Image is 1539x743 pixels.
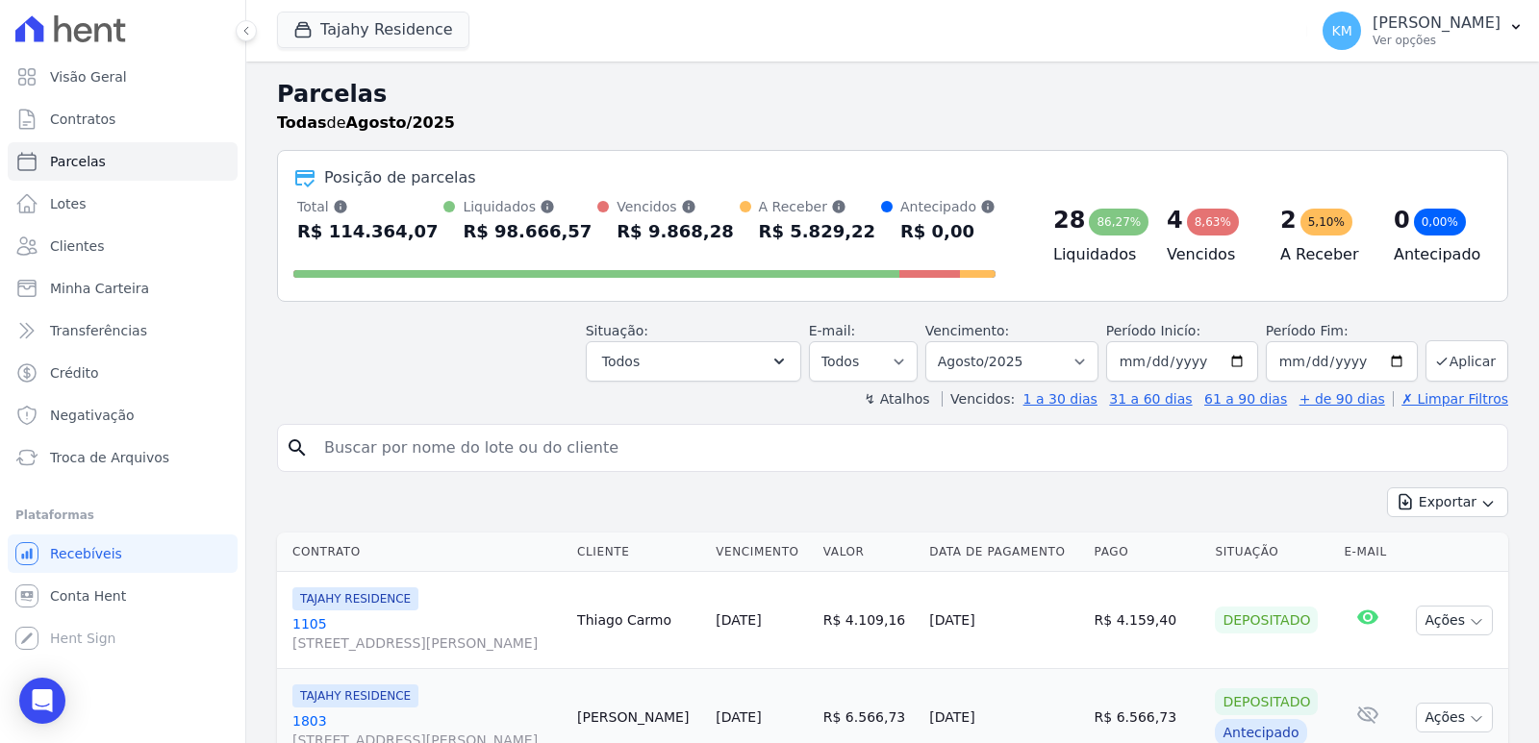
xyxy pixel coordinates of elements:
h4: Antecipado [1394,243,1476,266]
a: Troca de Arquivos [8,438,238,477]
div: R$ 9.868,28 [617,216,733,247]
div: Liquidados [463,197,592,216]
button: KM [PERSON_NAME] Ver opções [1307,4,1539,58]
button: Ações [1416,606,1493,635]
td: R$ 4.159,40 [1087,572,1208,669]
th: Valor [816,532,922,572]
div: Open Intercom Messenger [19,678,65,724]
div: Antecipado [900,197,996,216]
strong: Todas [277,113,327,132]
span: Negativação [50,406,135,425]
div: Depositado [1215,607,1318,633]
p: Ver opções [1373,33,1501,48]
div: Plataformas [15,504,230,527]
h4: Vencidos [1167,243,1249,266]
a: 61 a 90 dias [1204,391,1287,407]
th: E-mail [1336,532,1400,572]
a: Parcelas [8,142,238,181]
i: search [286,436,309,459]
a: Contratos [8,100,238,138]
div: Depositado [1215,688,1318,715]
div: R$ 98.666,57 [463,216,592,247]
a: Visão Geral [8,58,238,96]
a: 31 a 60 dias [1109,391,1192,407]
span: Crédito [50,363,99,383]
th: Situação [1207,532,1336,572]
h2: Parcelas [277,77,1508,111]
div: 86,27% [1089,209,1148,235]
span: Troca de Arquivos [50,448,169,467]
th: Data de Pagamento [921,532,1086,572]
th: Pago [1087,532,1208,572]
a: + de 90 dias [1299,391,1385,407]
p: [PERSON_NAME] [1373,13,1501,33]
h4: A Receber [1280,243,1363,266]
span: TAJAHY RESIDENCE [292,684,418,707]
div: 5,10% [1300,209,1352,235]
h4: Liquidados [1053,243,1136,266]
div: 4 [1167,205,1183,235]
span: Clientes [50,236,104,256]
div: 0 [1394,205,1410,235]
div: 8,63% [1187,209,1239,235]
td: R$ 4.109,16 [816,572,922,669]
span: Conta Hent [50,586,126,606]
label: Situação: [586,323,648,338]
a: Lotes [8,185,238,223]
label: Período Inicío: [1106,323,1200,338]
span: Lotes [50,194,87,213]
div: R$ 114.364,07 [297,216,439,247]
td: Thiago Carmo [569,572,708,669]
a: Transferências [8,311,238,350]
a: Negativação [8,396,238,434]
span: Todos [602,350,640,373]
div: 28 [1053,205,1085,235]
th: Cliente [569,532,708,572]
input: Buscar por nome do lote ou do cliente [313,429,1500,467]
th: Contrato [277,532,569,572]
div: Total [297,197,439,216]
div: A Receber [759,197,875,216]
span: Visão Geral [50,67,127,87]
div: 0,00% [1414,209,1466,235]
span: Parcelas [50,152,106,171]
a: [DATE] [716,709,761,725]
button: Todos [586,341,801,382]
div: R$ 5.829,22 [759,216,875,247]
label: Vencidos: [942,391,1015,407]
div: R$ 0,00 [900,216,996,247]
th: Vencimento [708,532,816,572]
span: [STREET_ADDRESS][PERSON_NAME] [292,633,562,653]
a: ✗ Limpar Filtros [1393,391,1508,407]
span: TAJAHY RESIDENCE [292,587,418,610]
a: 1 a 30 dias [1023,391,1097,407]
button: Tajahy Residence [277,12,469,48]
div: 2 [1280,205,1297,235]
span: KM [1331,24,1351,37]
div: Posição de parcelas [324,166,476,189]
button: Aplicar [1425,340,1508,382]
strong: Agosto/2025 [346,113,455,132]
button: Exportar [1387,487,1508,517]
a: Clientes [8,227,238,265]
label: ↯ Atalhos [864,391,929,407]
td: [DATE] [921,572,1086,669]
p: de [277,111,455,135]
a: Minha Carteira [8,269,238,308]
a: [DATE] [716,612,761,628]
span: Transferências [50,321,147,340]
label: Período Fim: [1266,321,1418,341]
button: Ações [1416,703,1493,732]
span: Contratos [50,110,115,129]
div: Vencidos [617,197,733,216]
span: Recebíveis [50,544,122,563]
label: Vencimento: [925,323,1009,338]
a: Crédito [8,354,238,392]
a: Recebíveis [8,534,238,573]
a: Conta Hent [8,577,238,615]
a: 1105[STREET_ADDRESS][PERSON_NAME] [292,614,562,653]
span: Minha Carteira [50,279,149,298]
label: E-mail: [809,323,856,338]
